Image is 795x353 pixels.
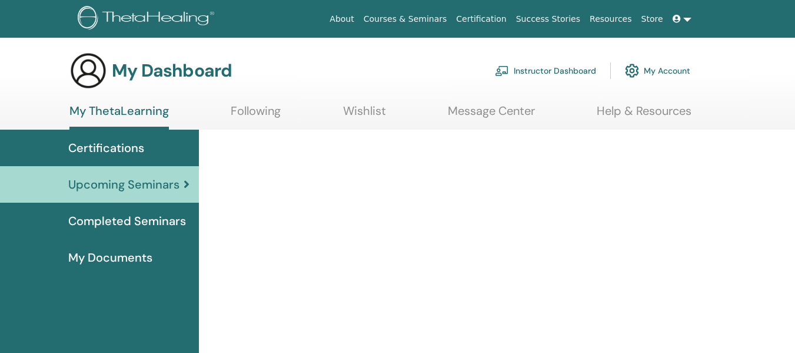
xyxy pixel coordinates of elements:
h3: My Dashboard [112,60,232,81]
a: About [325,8,358,30]
a: Message Center [448,104,535,127]
a: Wishlist [343,104,386,127]
a: Courses & Seminars [359,8,452,30]
span: Certifications [68,139,144,157]
span: My Documents [68,249,152,266]
a: Store [637,8,668,30]
a: Certification [451,8,511,30]
a: My Account [625,58,690,84]
a: Resources [585,8,637,30]
a: Following [231,104,281,127]
a: Instructor Dashboard [495,58,596,84]
img: cog.svg [625,61,639,81]
a: Help & Resources [597,104,691,127]
span: Completed Seminars [68,212,186,230]
a: My ThetaLearning [69,104,169,130]
img: generic-user-icon.jpg [69,52,107,90]
a: Success Stories [511,8,585,30]
img: logo.png [78,6,218,32]
span: Upcoming Seminars [68,176,179,193]
img: chalkboard-teacher.svg [495,65,509,76]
